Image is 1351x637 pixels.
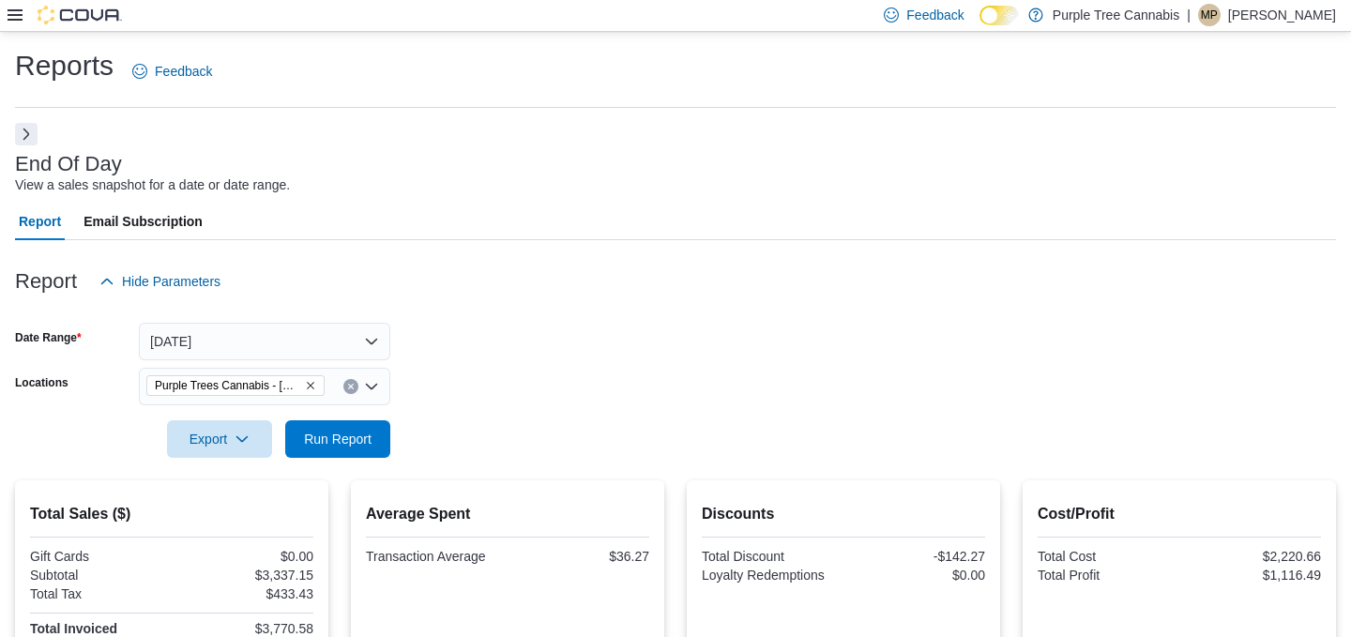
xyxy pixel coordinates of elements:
[1053,4,1179,26] p: Purple Tree Cannabis
[15,123,38,145] button: Next
[175,621,313,636] div: $3,770.58
[139,323,390,360] button: [DATE]
[30,503,313,525] h2: Total Sales ($)
[366,549,504,564] div: Transaction Average
[15,153,122,175] h3: End Of Day
[155,62,212,81] span: Feedback
[15,375,68,390] label: Locations
[285,420,390,458] button: Run Report
[1038,549,1176,564] div: Total Cost
[304,430,372,448] span: Run Report
[19,203,61,240] span: Report
[366,503,649,525] h2: Average Spent
[146,375,325,396] span: Purple Trees Cannabis - Mississauga
[175,568,313,583] div: $3,337.15
[92,263,228,300] button: Hide Parameters
[1201,4,1218,26] span: MP
[847,568,985,583] div: $0.00
[847,549,985,564] div: -$142.27
[175,549,313,564] div: $0.00
[15,175,290,195] div: View a sales snapshot for a date or date range.
[83,203,203,240] span: Email Subscription
[1038,568,1176,583] div: Total Profit
[38,6,122,24] img: Cova
[155,376,301,395] span: Purple Trees Cannabis - [GEOGRAPHIC_DATA]
[1228,4,1336,26] p: [PERSON_NAME]
[511,549,649,564] div: $36.27
[167,420,272,458] button: Export
[15,47,114,84] h1: Reports
[1198,4,1221,26] div: Matt Piotrowicz
[1038,503,1321,525] h2: Cost/Profit
[702,568,840,583] div: Loyalty Redemptions
[178,420,261,458] span: Export
[979,25,980,26] span: Dark Mode
[122,272,220,291] span: Hide Parameters
[305,380,316,391] button: Remove Purple Trees Cannabis - Mississauga from selection in this group
[364,379,379,394] button: Open list of options
[15,270,77,293] h3: Report
[30,621,117,636] strong: Total Invoiced
[906,6,964,24] span: Feedback
[1183,549,1321,564] div: $2,220.66
[30,568,168,583] div: Subtotal
[1187,4,1191,26] p: |
[125,53,220,90] a: Feedback
[1183,568,1321,583] div: $1,116.49
[343,379,358,394] button: Clear input
[175,586,313,601] div: $433.43
[15,330,82,345] label: Date Range
[702,503,985,525] h2: Discounts
[30,549,168,564] div: Gift Cards
[979,6,1019,25] input: Dark Mode
[702,549,840,564] div: Total Discount
[30,586,168,601] div: Total Tax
